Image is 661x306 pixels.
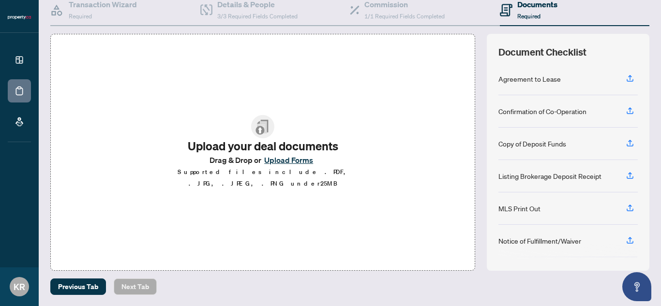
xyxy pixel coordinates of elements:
div: Copy of Deposit Funds [498,138,566,149]
div: Agreement to Lease [498,73,561,84]
span: Required [517,13,541,20]
span: Required [69,13,92,20]
span: Document Checklist [498,45,586,59]
span: 1/1 Required Fields Completed [364,13,445,20]
button: Upload Forms [261,154,316,166]
button: Next Tab [114,278,157,295]
div: Notice of Fulfillment/Waiver [498,235,581,246]
p: Supported files include .PDF, .JPG, .JPEG, .PNG under 25 MB [176,166,349,189]
div: Confirmation of Co-Operation [498,106,586,117]
div: Listing Brokerage Deposit Receipt [498,171,601,181]
img: logo [8,15,31,20]
button: Open asap [622,272,651,301]
span: KR [14,280,25,293]
span: Drag & Drop or [210,154,316,166]
h2: Upload your deal documents [176,138,349,154]
span: 3/3 Required Fields Completed [217,13,298,20]
div: MLS Print Out [498,203,541,214]
span: Previous Tab [58,279,98,294]
button: Previous Tab [50,278,106,295]
span: File UploadUpload your deal documentsDrag & Drop orUpload FormsSupported files include .PDF, .JPG... [168,107,357,197]
img: File Upload [251,115,274,138]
